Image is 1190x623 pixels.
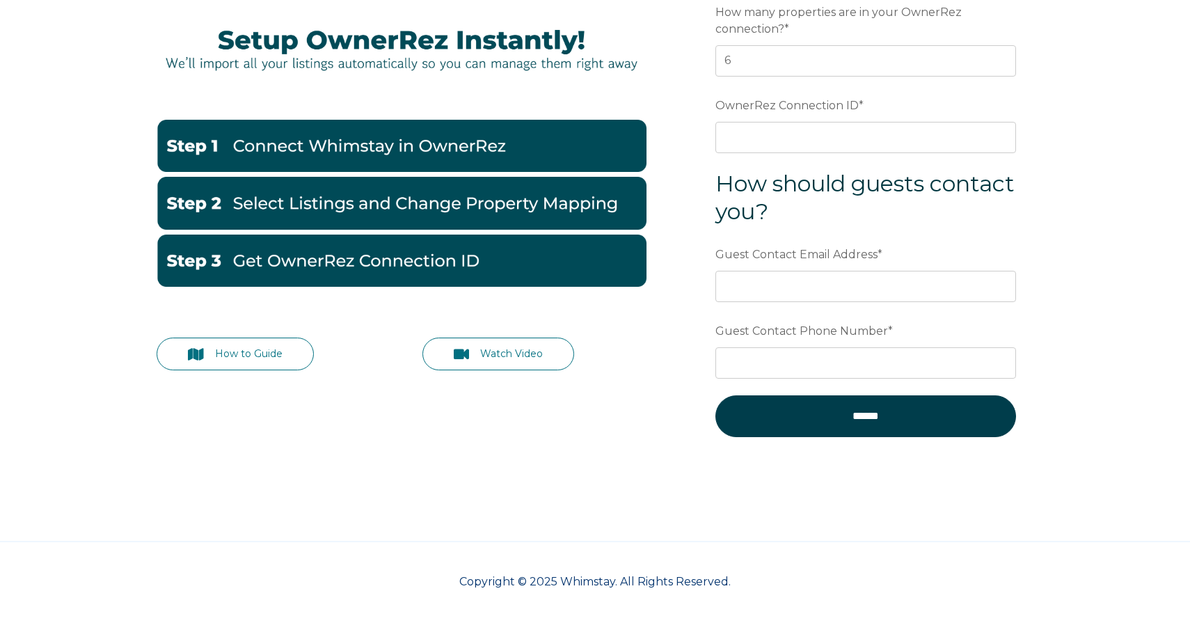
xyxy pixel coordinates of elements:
span: How many properties are in your OwnerRez connection? [715,1,962,40]
a: How to Guide [157,338,314,370]
img: Change Property Mappings [157,177,646,229]
p: Copyright © 2025 Whimstay. All Rights Reserved. [143,574,1047,590]
span: Guest Contact Email Address [715,244,878,265]
span: Guest Contact Phone Number [715,320,888,342]
a: Watch Video [422,338,575,370]
span: OwnerRez Connection ID [715,95,859,116]
span: How should guests contact you? [715,170,1015,225]
img: Picture27 [157,15,646,81]
img: Go to OwnerRez Account-1 [157,120,646,172]
img: Get OwnerRez Connection ID [157,235,646,287]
